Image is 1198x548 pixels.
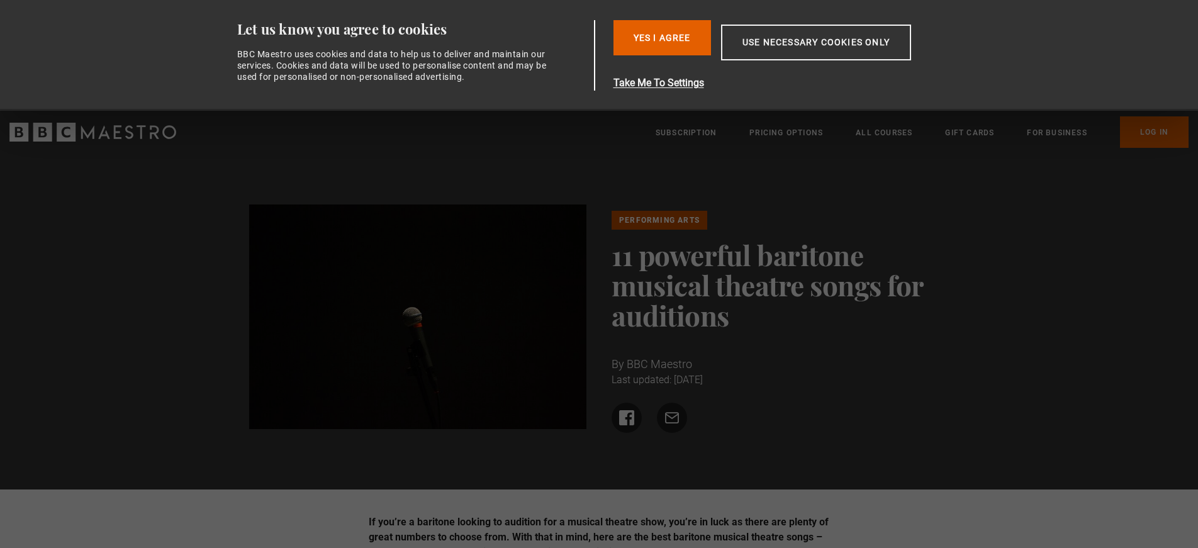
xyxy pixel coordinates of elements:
span: BBC Maestro [627,357,692,371]
button: Yes I Agree [613,20,711,55]
button: Take Me To Settings [613,75,971,91]
a: Gift Cards [945,126,994,139]
a: Log In [1120,116,1189,148]
span: By [612,357,624,371]
a: For business [1027,126,1087,139]
div: BBC Maestro uses cookies and data to help us to deliver and maintain our services. Cookies and da... [237,48,554,83]
button: Use necessary cookies only [721,25,911,60]
h1: 11 powerful baritone musical theatre songs for auditions [612,240,949,330]
time: Last updated: [DATE] [612,374,703,386]
a: All Courses [856,126,912,139]
a: Subscription [656,126,717,139]
svg: BBC Maestro [9,123,176,142]
a: Performing Arts [612,211,707,230]
a: Pricing Options [749,126,823,139]
div: Let us know you agree to cookies [237,20,590,38]
nav: Primary [656,116,1189,148]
